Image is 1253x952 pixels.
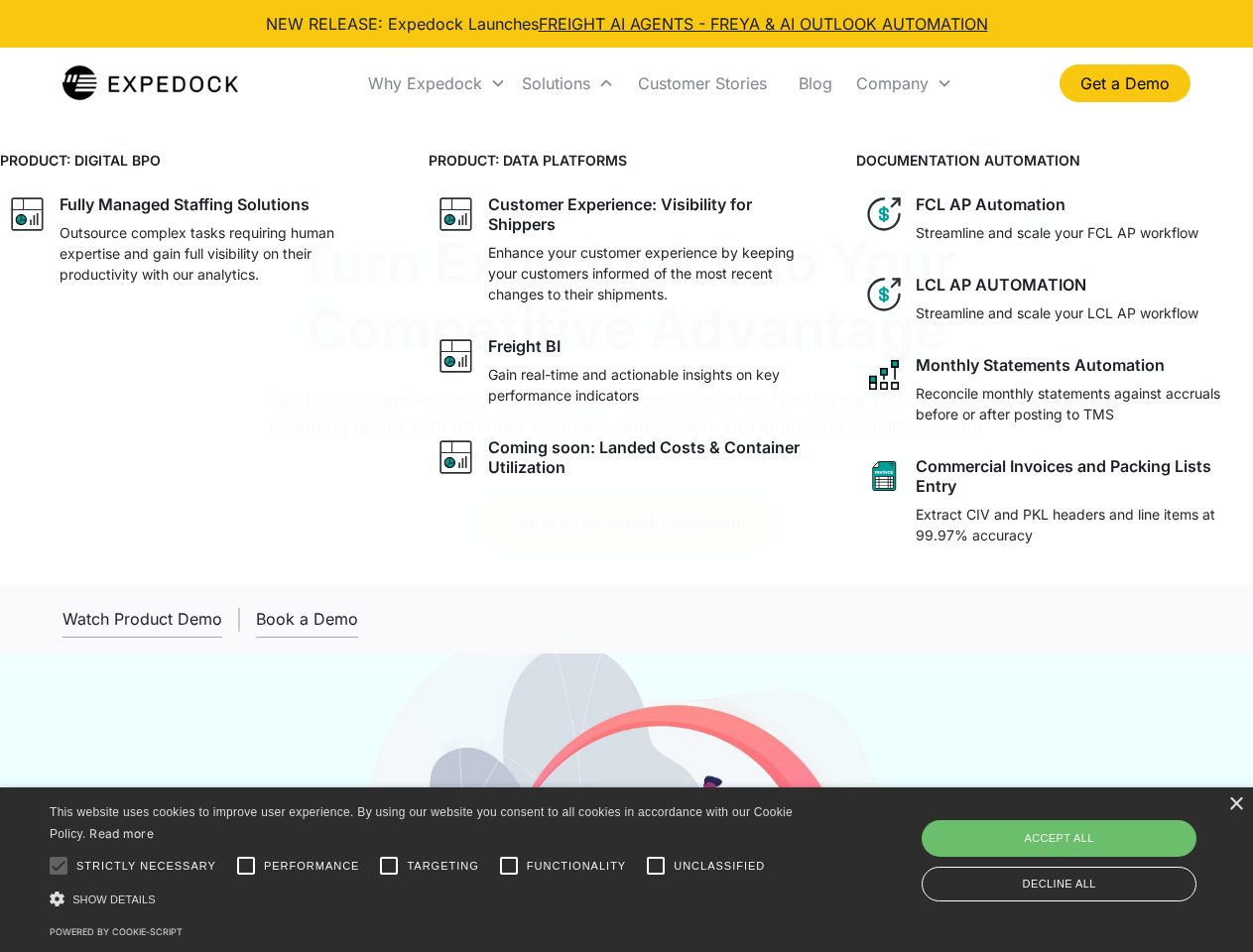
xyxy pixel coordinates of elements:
[50,926,183,937] a: Powered by cookie-script
[916,194,1065,214] div: FCL AP Automation
[407,858,478,875] span: Targeting
[864,355,904,395] img: network like icon
[488,336,561,356] div: Freight BI
[360,50,514,117] div: Why Expedock
[488,194,817,234] div: Customer Experience: Visibility for Shippers
[514,50,622,117] div: Solutions
[864,275,904,314] img: dollar icon
[856,267,1253,331] a: dollar iconLCL AP AUTOMATIONStreamline and scale your LCL AP workflow
[429,186,825,312] a: graph iconCustomer Experience: Visibility for ShippersEnhance your customer experience by keeping...
[429,429,825,485] a: graph iconComing soon: Landed Costs & Container Utilization
[916,383,1245,424] p: Reconcile monthly statements against accruals before or after posting to TMS
[72,893,156,905] span: Show details
[368,73,482,93] div: Why Expedock
[848,50,960,117] div: Company
[674,858,765,875] span: Unclassified
[856,347,1253,432] a: network like iconMonthly Statements AutomationReconcile monthly statements against accruals befor...
[622,50,783,117] a: Customer Stories
[856,186,1253,251] a: dollar iconFCL AP AutomationStreamline and scale your FCL AP workflow
[63,63,238,103] img: Expedock Logo
[437,194,476,234] img: graph icon
[783,50,848,117] a: Blog
[1060,64,1190,102] a: Get a Demo
[429,150,825,171] h4: PRODUCT: DATA PLATFORMS
[63,609,222,629] div: Watch Product Demo
[864,194,904,234] img: dollar icon
[916,355,1165,375] div: Monthly Statements Automation
[89,826,154,841] a: Read more
[256,601,358,638] a: Book a Demo
[63,63,238,103] a: home
[8,194,48,234] img: graph icon
[60,222,389,285] p: Outsource complex tasks requiring human expertise and gain full visibility on their productivity ...
[50,889,800,909] div: Show details
[266,12,988,36] div: NEW RELEASE: Expedock Launches
[539,14,988,34] a: FREIGHT AI AGENTS - FREYA & AI OUTLOOK AUTOMATION
[916,302,1198,323] p: Streamline and scale your LCL AP workflow
[856,448,1253,553] a: sheet iconCommercial Invoices and Packing Lists EntryExtract CIV and PKL headers and line items a...
[916,456,1245,496] div: Commercial Invoices and Packing Lists Entry
[429,328,825,414] a: graph iconFreight BIGain real-time and actionable insights on key performance indicators
[264,858,360,875] span: Performance
[916,504,1245,545] p: Extract CIV and PKL headers and line items at 99.97% accuracy
[256,609,358,629] div: Book a Demo
[916,275,1086,295] div: LCL AP AUTOMATION
[50,805,793,842] span: This website uses cookies to improve user experience. By using our website you consent to all coo...
[437,437,476,477] img: graph icon
[63,601,222,638] a: open lightbox
[527,858,626,875] span: Functionality
[916,222,1198,243] p: Streamline and scale your FCL AP workflow
[856,73,929,93] div: Company
[864,456,904,496] img: sheet icon
[488,437,817,477] div: Coming soon: Landed Costs & Container Utilization
[488,242,817,304] p: Enhance your customer experience by keeping your customers informed of the most recent changes to...
[923,738,1253,952] iframe: Chat Widget
[522,73,590,93] div: Solutions
[437,336,476,376] img: graph icon
[60,194,310,214] div: Fully Managed Staffing Solutions
[856,150,1253,171] h4: DOCUMENTATION AUTOMATION
[488,364,817,406] p: Gain real-time and actionable insights on key performance indicators
[76,858,216,875] span: Strictly necessary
